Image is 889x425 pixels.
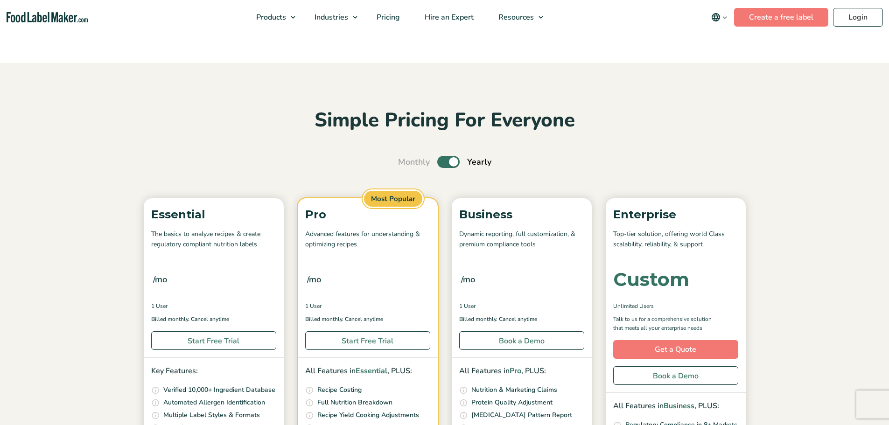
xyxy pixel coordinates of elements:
[459,331,584,350] a: Book a Demo
[422,12,475,22] span: Hire an Expert
[613,270,689,289] div: Custom
[151,229,276,250] p: The basics to analyze recipes & create regulatory compliant nutrition labels
[151,365,276,377] p: Key Features:
[459,315,584,324] p: Billed monthly. Cancel anytime
[163,397,265,408] p: Automated Allergen Identification
[151,302,168,310] span: 1 User
[305,206,430,223] p: Pro
[471,410,572,420] p: [MEDICAL_DATA] Pattern Report
[833,8,883,27] a: Login
[305,302,322,310] span: 1 User
[664,401,694,411] span: Business
[467,156,491,168] span: Yearly
[363,189,424,209] span: Most Popular
[356,366,387,376] span: Essential
[153,273,167,286] span: /mo
[305,365,430,377] p: All Features in , PLUS:
[317,410,419,420] p: Recipe Yield Cooking Adjustments
[151,331,276,350] a: Start Free Trial
[459,365,584,377] p: All Features in , PLUS:
[461,273,475,286] span: /mo
[163,410,260,420] p: Multiple Label Styles & Formats
[734,8,828,27] a: Create a free label
[151,315,276,324] p: Billed monthly. Cancel anytime
[305,229,430,250] p: Advanced features for understanding & optimizing recipes
[459,206,584,223] p: Business
[139,108,750,133] h2: Simple Pricing For Everyone
[305,331,430,350] a: Start Free Trial
[613,302,654,310] span: Unlimited Users
[613,206,738,223] p: Enterprise
[317,385,362,395] p: Recipe Costing
[163,385,275,395] p: Verified 10,000+ Ingredient Database
[613,340,738,359] a: Get a Quote
[471,397,553,408] p: Protein Quality Adjustment
[398,156,430,168] span: Monthly
[613,229,738,250] p: Top-tier solution, offering world Class scalability, reliability, & support
[305,315,430,324] p: Billed monthly. Cancel anytime
[613,400,738,412] p: All Features in , PLUS:
[510,366,521,376] span: Pro
[471,385,557,395] p: Nutrition & Marketing Claims
[459,229,584,250] p: Dynamic reporting, full customization, & premium compliance tools
[307,273,321,286] span: /mo
[459,302,476,310] span: 1 User
[374,12,401,22] span: Pricing
[317,397,392,408] p: Full Nutrition Breakdown
[613,315,721,333] p: Talk to us for a comprehensive solution that meets all your enterprise needs
[496,12,535,22] span: Resources
[613,366,738,385] a: Book a Demo
[312,12,349,22] span: Industries
[253,12,287,22] span: Products
[151,206,276,223] p: Essential
[437,156,460,168] label: Toggle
